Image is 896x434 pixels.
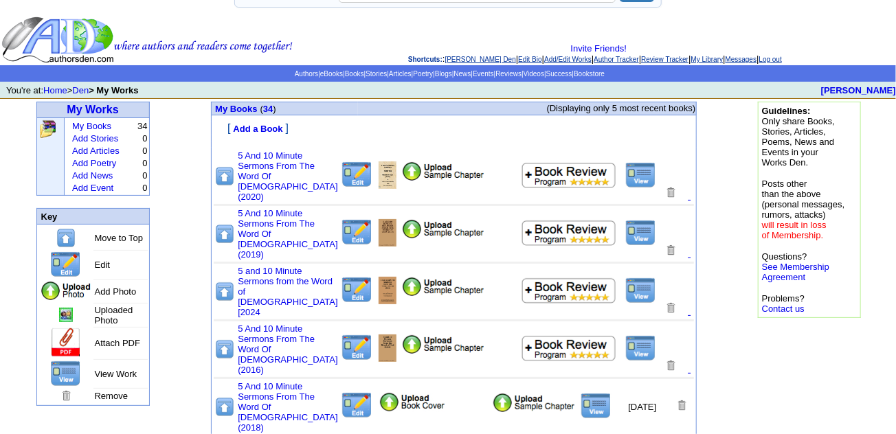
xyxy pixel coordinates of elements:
b: > My Works [89,85,138,95]
a: Author Tracker [594,56,639,63]
img: View this Title [625,335,656,361]
img: Add Attachment PDF [402,277,484,297]
img: shim.gif [212,116,217,121]
a: My Library [691,56,724,63]
img: Add/Remove Photo [379,392,447,412]
font: Posts other than the above (personal messages, rumors, attacks) [762,179,845,240]
a: Poetry [413,70,433,78]
a: Articles [389,70,412,78]
a: See Membership Agreement [762,262,829,282]
img: Remove this Page [60,389,72,402]
a: Contact us [762,304,805,314]
img: Move to top [214,396,235,418]
font: Only share Books, Stories, Articles, Poems, News and Events in your Works Den. [762,106,835,168]
img: Add Attachment [50,328,82,358]
a: Events [473,70,494,78]
img: Edit this Title [341,277,373,304]
font: View Work [95,369,137,379]
img: Removes this Title [664,244,677,257]
font: Uploaded Photo [95,305,133,325]
img: Add Attachment PDF [402,161,484,181]
a: Add Poetry [72,158,116,168]
font: 34 [137,121,147,131]
a: Add a Book [233,122,282,134]
a: Success [546,70,572,78]
img: shim.gif [212,136,217,141]
font: Edit [95,260,110,270]
span: ) [273,104,276,114]
font: will result in loss of Membership. [762,220,827,240]
img: Add Attachment PDF [402,334,484,354]
img: Add to Book Review Program [522,220,617,246]
font: 0 [142,158,147,168]
img: Edit this Title [341,161,373,188]
font: Add Photo [95,286,137,297]
a: Videos [524,70,544,78]
img: Add to Book Review Program [522,162,617,188]
font: 0 [142,133,147,144]
img: Removes this Title [664,186,677,199]
a: Blogs [435,70,452,78]
img: View this Title [625,162,656,188]
font: . [688,305,691,317]
a: My Books [72,121,111,131]
img: Add/Remove Photo [379,161,397,189]
span: ( [260,104,263,114]
a: eBooks [320,70,343,78]
img: header_logo2.gif [1,16,293,64]
img: Click to add, upload, edit and remove all your books, stories, articles and poems. [38,119,57,139]
a: Add/Edit Works [544,56,592,63]
a: My Works [67,104,118,115]
font: [DATE] [628,402,656,412]
img: View this Title [625,277,656,304]
font: You're at: > [6,85,139,95]
img: Add/Remove Photo [379,219,397,247]
font: ] [286,122,289,134]
a: [PERSON_NAME] Den [445,56,516,63]
a: Books [345,70,364,78]
a: News [454,70,471,78]
img: Add to Book Review Program [522,277,617,304]
img: Move to top [214,165,235,187]
font: Questions? [762,251,829,282]
img: Add/Remove Photo [379,277,397,304]
a: Review Tracker [641,56,688,63]
a: . [688,190,691,201]
a: Bookstore [574,70,605,78]
b: Guidelines: [762,106,811,116]
a: Invite Friends! [571,43,627,54]
img: Edit this Title [341,219,373,246]
font: Remove [95,391,128,401]
a: Log out [759,56,782,63]
img: View this Page [50,361,81,387]
a: [PERSON_NAME] [821,85,896,95]
font: [ [227,122,230,134]
font: My Books [215,104,257,114]
a: . [688,363,691,374]
img: Removes this Title [675,399,688,412]
a: Reviews [495,70,522,78]
img: Add/Remove Photo [379,334,397,362]
font: 0 [142,170,147,181]
span: Shortcuts: [408,56,443,63]
img: View this Title [581,393,612,419]
img: Move to top [214,339,235,360]
img: View this Title [625,220,656,246]
img: Edit this Title [341,334,373,361]
a: Stories [366,70,387,78]
font: Key [41,212,58,222]
img: Edit this Title [341,392,373,419]
a: Messages [726,56,757,63]
img: Add/Remove Photo [59,308,73,322]
font: Move to Top [95,233,144,243]
font: 0 [142,146,147,156]
img: Move to top [214,223,235,244]
font: Add a Book [233,124,282,134]
a: My Books [215,103,257,114]
img: Add Attachment PDF [402,219,484,239]
img: Add Attachment PDF [493,393,575,413]
img: Add to Book Review Program [522,335,617,361]
div: : | | | | | | | [295,43,895,64]
img: Removes this Title [664,359,677,372]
